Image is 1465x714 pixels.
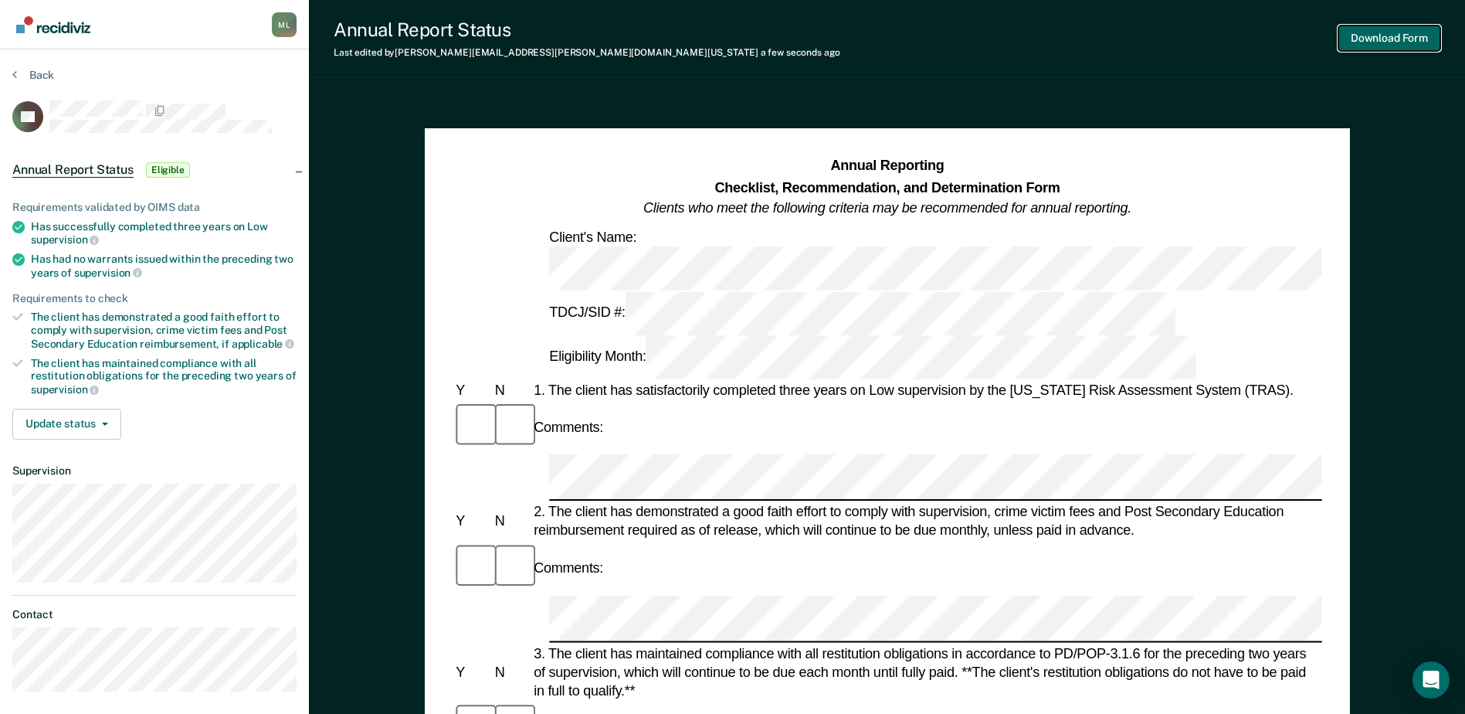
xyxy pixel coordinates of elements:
[272,12,297,37] div: M L
[232,338,294,350] span: applicable
[531,644,1322,700] div: 3. The client has maintained compliance with all restitution obligations in accordance to PD/POP-...
[334,19,840,41] div: Annual Report Status
[272,12,297,37] button: Profile dropdown button
[453,381,491,399] div: Y
[491,663,530,682] div: N
[531,418,606,437] div: Comments:
[31,357,297,396] div: The client has maintained compliance with all restitution obligations for the preceding two years of
[12,409,121,440] button: Update status
[491,512,530,531] div: N
[12,201,297,214] div: Requirements validated by OIMS data
[643,200,1131,216] em: Clients who meet the following criteria may be recommended for annual reporting.
[334,47,840,58] div: Last edited by [PERSON_NAME][EMAIL_ADDRESS][PERSON_NAME][DOMAIN_NAME][US_STATE]
[12,292,297,305] div: Requirements to check
[16,16,90,33] img: Recidiviz
[12,162,134,178] span: Annual Report Status
[531,559,606,577] div: Comments:
[1412,661,1450,699] div: Open Intercom Messenger
[74,267,142,279] span: supervision
[761,47,840,58] span: a few seconds ago
[491,381,530,399] div: N
[830,158,944,174] strong: Annual Reporting
[31,253,297,279] div: Has had no warrants issued within the preceding two years of
[12,464,297,478] dt: Supervision
[453,663,491,682] div: Y
[546,291,1178,335] div: TDCJ/SID #:
[546,335,1199,379] div: Eligibility Month:
[31,383,99,396] span: supervision
[531,503,1322,540] div: 2. The client has demonstrated a good faith effort to comply with supervision, crime victim fees ...
[453,512,491,531] div: Y
[714,179,1060,195] strong: Checklist, Recommendation, and Determination Form
[31,220,297,246] div: Has successfully completed three years on Low
[146,162,190,178] span: Eligible
[531,381,1322,399] div: 1. The client has satisfactorily completed three years on Low supervision by the [US_STATE] Risk ...
[12,608,297,621] dt: Contact
[31,311,297,350] div: The client has demonstrated a good faith effort to comply with supervision, crime victim fees and...
[31,233,99,246] span: supervision
[1338,25,1440,51] button: Download Form
[12,68,54,82] button: Back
